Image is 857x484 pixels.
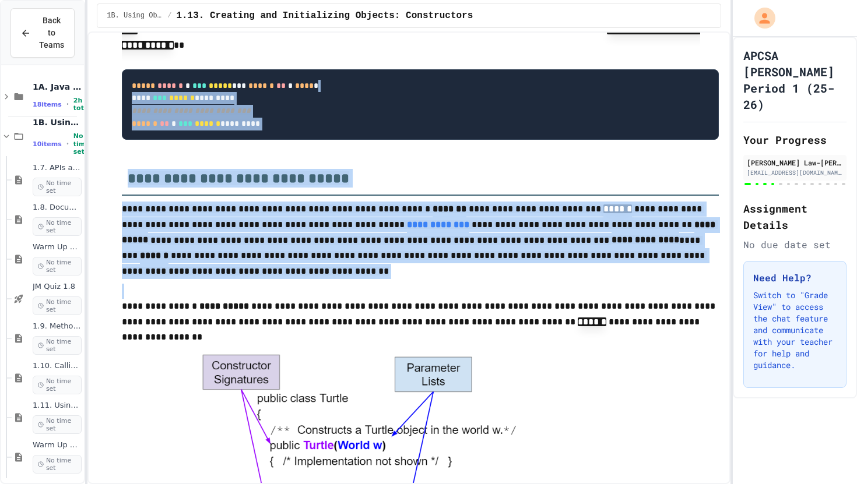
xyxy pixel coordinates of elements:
[33,376,82,394] span: No time set
[743,132,847,148] h2: Your Progress
[33,163,82,173] span: 1.7. APIs and Libraries
[33,415,82,434] span: No time set
[743,238,847,252] div: No due date set
[753,271,837,285] h3: Need Help?
[742,5,778,31] div: My Account
[107,11,163,20] span: 1B. Using Objects
[73,132,90,156] span: No time set
[33,401,82,411] span: 1.11. Using the Math Class
[38,15,65,51] span: Back to Teams
[33,101,62,108] span: 18 items
[33,257,82,275] span: No time set
[33,203,82,213] span: 1.8. Documentation with Comments and Preconditions
[73,97,90,112] span: 2h total
[33,117,82,128] span: 1B. Using Objects
[33,217,82,236] span: No time set
[33,140,62,148] span: 10 items
[10,8,75,58] button: Back to Teams
[753,289,837,371] p: Switch to "Grade View" to access the chat feature and communicate with your teacher for help and ...
[33,82,82,92] span: 1A. Java Basics
[167,11,171,20] span: /
[33,440,82,450] span: Warm Up 1.10-1.11
[33,322,82,331] span: 1.9. Method Signatures
[743,47,847,112] h1: APCSA [PERSON_NAME] Period 1 (25-26)
[33,242,82,252] span: Warm Up 1.7-1.8
[33,296,82,315] span: No time set
[66,139,69,149] span: •
[33,455,82,474] span: No time set
[33,361,82,371] span: 1.10. Calling Class Methods
[176,9,473,23] span: 1.13. Creating and Initializing Objects: Constructors
[33,178,82,196] span: No time set
[747,157,843,168] div: [PERSON_NAME] Law-[PERSON_NAME]
[33,282,82,292] span: JM Quiz 1.8
[66,100,69,109] span: •
[743,200,847,233] h2: Assignment Details
[33,336,82,355] span: No time set
[747,168,843,177] div: [EMAIL_ADDRESS][DOMAIN_NAME]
